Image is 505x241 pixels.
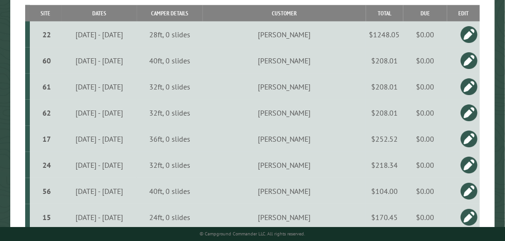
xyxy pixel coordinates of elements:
[366,74,403,100] td: $208.01
[366,178,403,204] td: $104.00
[366,100,403,126] td: $208.01
[63,30,136,39] div: [DATE] - [DATE]
[34,30,60,39] div: 22
[30,5,62,21] th: Site
[34,213,60,222] div: 15
[403,152,448,178] td: $0.00
[403,204,448,230] td: $0.00
[403,5,448,21] th: Due
[34,56,60,65] div: 60
[203,48,366,74] td: [PERSON_NAME]
[203,126,366,152] td: [PERSON_NAME]
[34,186,60,196] div: 56
[137,21,203,48] td: 28ft, 0 slides
[366,204,403,230] td: $170.45
[34,82,60,91] div: 61
[34,134,60,144] div: 17
[34,160,60,170] div: 24
[203,178,366,204] td: [PERSON_NAME]
[403,126,448,152] td: $0.00
[137,5,203,21] th: Camper Details
[203,152,366,178] td: [PERSON_NAME]
[366,152,403,178] td: $218.34
[203,100,366,126] td: [PERSON_NAME]
[403,48,448,74] td: $0.00
[366,5,403,21] th: Total
[63,160,136,170] div: [DATE] - [DATE]
[403,178,448,204] td: $0.00
[34,108,60,117] div: 62
[403,21,448,48] td: $0.00
[137,74,203,100] td: 32ft, 0 slides
[403,100,448,126] td: $0.00
[62,5,137,21] th: Dates
[63,56,136,65] div: [DATE] - [DATE]
[366,126,403,152] td: $252.52
[366,21,403,48] td: $1248.05
[403,74,448,100] td: $0.00
[137,100,203,126] td: 32ft, 0 slides
[63,134,136,144] div: [DATE] - [DATE]
[63,82,136,91] div: [DATE] - [DATE]
[63,108,136,117] div: [DATE] - [DATE]
[137,204,203,230] td: 24ft, 0 slides
[137,126,203,152] td: 36ft, 0 slides
[137,152,203,178] td: 32ft, 0 slides
[203,21,366,48] td: [PERSON_NAME]
[203,74,366,100] td: [PERSON_NAME]
[137,48,203,74] td: 40ft, 0 slides
[63,186,136,196] div: [DATE] - [DATE]
[366,48,403,74] td: $208.01
[137,178,203,204] td: 40ft, 0 slides
[203,5,366,21] th: Customer
[447,5,479,21] th: Edit
[203,204,366,230] td: [PERSON_NAME]
[200,231,305,237] small: © Campground Commander LLC. All rights reserved.
[63,213,136,222] div: [DATE] - [DATE]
